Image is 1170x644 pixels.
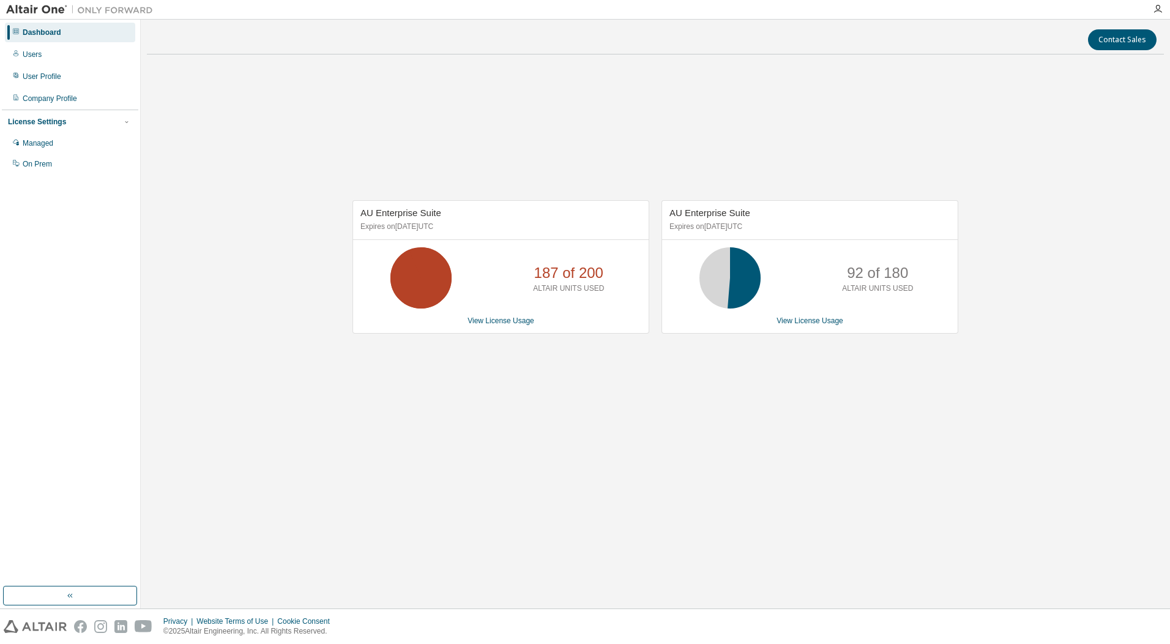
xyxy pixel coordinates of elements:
[533,283,604,294] p: ALTAIR UNITS USED
[74,620,87,633] img: facebook.svg
[8,117,66,127] div: License Settings
[196,616,277,626] div: Website Terms of Use
[23,50,42,59] div: Users
[360,222,638,232] p: Expires on [DATE] UTC
[114,620,127,633] img: linkedin.svg
[163,616,196,626] div: Privacy
[94,620,107,633] img: instagram.svg
[23,159,52,169] div: On Prem
[23,138,53,148] div: Managed
[1088,29,1157,50] button: Contact Sales
[669,222,947,232] p: Expires on [DATE] UTC
[135,620,152,633] img: youtube.svg
[468,316,534,325] a: View License Usage
[842,283,913,294] p: ALTAIR UNITS USED
[163,626,337,637] p: © 2025 Altair Engineering, Inc. All Rights Reserved.
[23,94,77,103] div: Company Profile
[847,263,908,283] p: 92 of 180
[669,208,750,218] span: AU Enterprise Suite
[4,620,67,633] img: altair_logo.svg
[6,4,159,16] img: Altair One
[23,72,61,81] div: User Profile
[360,208,441,218] span: AU Enterprise Suite
[277,616,337,626] div: Cookie Consent
[534,263,603,283] p: 187 of 200
[777,316,843,325] a: View License Usage
[23,28,61,37] div: Dashboard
